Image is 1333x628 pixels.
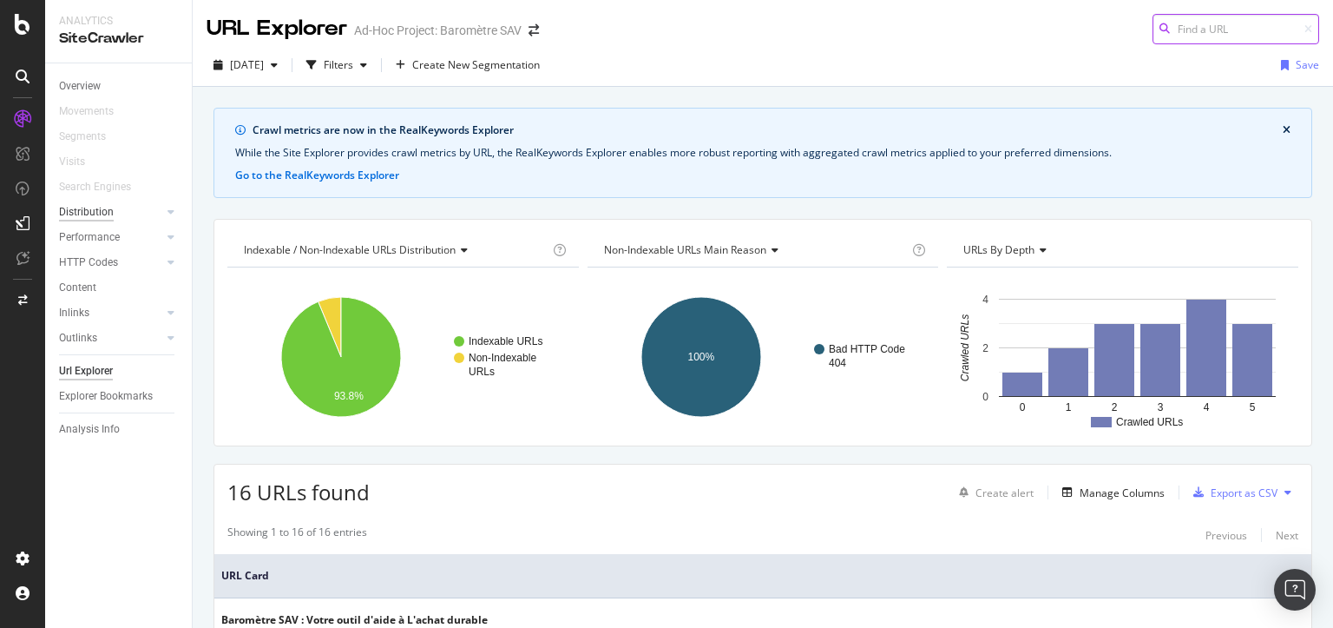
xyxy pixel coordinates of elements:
[59,329,97,347] div: Outlinks
[59,178,148,196] a: Search Engines
[59,420,120,439] div: Analysis Info
[221,612,488,628] div: Baromètre SAV : Votre outil d'aide à L'achat durable
[59,14,178,29] div: Analytics
[59,304,89,322] div: Inlinks
[1205,525,1247,545] button: Previous
[983,391,989,403] text: 0
[227,281,574,433] svg: A chart.
[1152,14,1319,44] input: Find a URL
[235,145,1290,161] div: While the Site Explorer provides crawl metrics by URL, the RealKeywords Explorer enables more rob...
[604,242,766,257] span: Non-Indexable URLs Main Reason
[469,335,542,347] text: Indexable URLs
[59,77,180,96] a: Overview
[829,343,905,355] text: Bad HTTP Code
[947,281,1293,433] svg: A chart.
[59,228,120,247] div: Performance
[59,153,102,171] a: Visits
[59,203,162,221] a: Distribution
[952,479,1034,506] button: Create alert
[1055,482,1165,503] button: Manage Columns
[1274,51,1319,79] button: Save
[207,14,347,43] div: URL Explorer
[59,420,180,439] a: Analysis Info
[59,228,162,247] a: Performance
[59,128,106,146] div: Segments
[588,281,934,433] svg: A chart.
[687,351,714,363] text: 100%
[529,24,539,36] div: arrow-right-arrow-left
[1296,57,1319,72] div: Save
[412,57,540,72] span: Create New Segmentation
[59,102,114,121] div: Movements
[1276,528,1298,543] div: Next
[469,352,536,364] text: Non-Indexable
[983,342,989,354] text: 2
[601,236,909,264] h4: Non-Indexable URLs Main Reason
[1250,401,1256,413] text: 5
[59,254,162,272] a: HTTP Codes
[59,153,85,171] div: Visits
[829,357,846,369] text: 404
[1276,525,1298,545] button: Next
[213,108,1312,198] div: info banner
[389,51,547,79] button: Create New Segmentation
[59,178,131,196] div: Search Engines
[221,568,1291,584] span: URL Card
[59,387,153,406] div: Explorer Bookmarks
[960,236,1283,264] h4: URLs by Depth
[324,57,353,72] div: Filters
[235,168,399,183] button: Go to the RealKeywords Explorer
[227,478,370,506] span: 16 URLs found
[207,51,285,79] button: [DATE]
[59,279,180,297] a: Content
[59,254,118,272] div: HTTP Codes
[59,77,101,96] div: Overview
[1205,528,1247,543] div: Previous
[244,242,456,257] span: Indexable / Non-Indexable URLs distribution
[959,314,971,381] text: Crawled URLs
[354,22,522,39] div: Ad-Hoc Project: Baromètre SAV
[227,525,367,545] div: Showing 1 to 16 of 16 entries
[59,329,162,347] a: Outlinks
[230,57,264,72] span: 2025 Oct. 9th
[59,279,96,297] div: Content
[240,236,549,264] h4: Indexable / Non-Indexable URLs Distribution
[59,128,123,146] a: Segments
[1278,119,1295,142] button: close banner
[1186,479,1277,506] button: Export as CSV
[1116,416,1183,428] text: Crawled URLs
[963,242,1034,257] span: URLs by Depth
[1112,401,1118,413] text: 2
[59,102,131,121] a: Movements
[59,387,180,406] a: Explorer Bookmarks
[1211,486,1277,500] div: Export as CSV
[975,486,1034,500] div: Create alert
[59,304,162,322] a: Inlinks
[469,366,495,378] text: URLs
[59,362,180,380] a: Url Explorer
[1020,401,1026,413] text: 0
[1158,401,1164,413] text: 3
[1080,486,1165,500] div: Manage Columns
[59,203,114,221] div: Distribution
[334,390,364,402] text: 93.8%
[253,122,1283,138] div: Crawl metrics are now in the RealKeywords Explorer
[1066,401,1072,413] text: 1
[1274,569,1316,611] div: Open Intercom Messenger
[59,362,113,380] div: Url Explorer
[59,29,178,49] div: SiteCrawler
[983,294,989,306] text: 4
[1204,401,1210,413] text: 4
[299,51,374,79] button: Filters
